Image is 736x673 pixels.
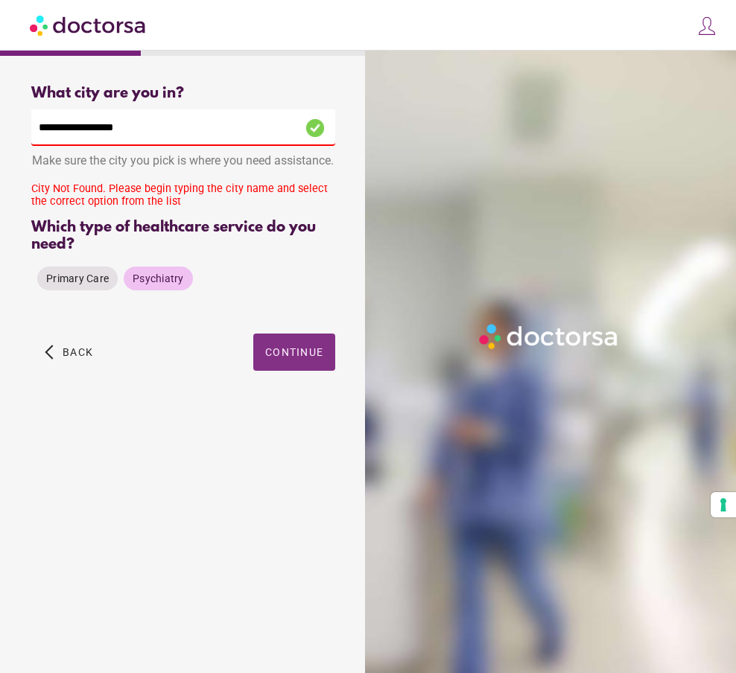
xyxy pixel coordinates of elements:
[31,85,335,102] div: What city are you in?
[31,219,335,253] div: Which type of healthcare service do you need?
[697,16,717,36] img: icons8-customer-100.png
[133,272,184,284] span: Psychiatry
[63,346,93,358] span: Back
[711,492,736,517] button: Your consent preferences for tracking technologies
[253,334,335,371] button: Continue
[39,334,99,371] button: arrow_back_ios Back
[475,320,623,353] img: Logo-Doctorsa-trans-White-partial-flat.png
[30,8,147,42] img: Doctorsa.com
[31,146,335,179] div: Make sure the city you pick is where you need assistance.
[31,182,335,208] div: City Not Found. Please begin typing the city name and select the correct option from the list
[265,346,323,358] span: Continue
[46,272,109,284] span: Primary Care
